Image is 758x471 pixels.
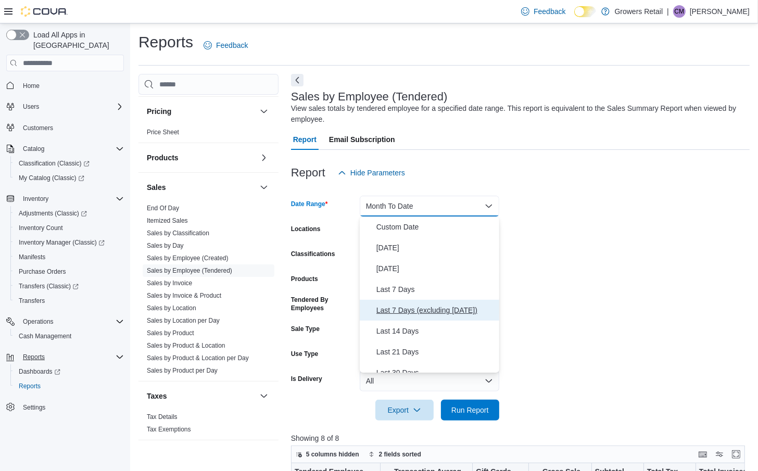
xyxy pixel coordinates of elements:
[10,329,128,343] button: Cash Management
[147,106,256,117] button: Pricing
[375,400,434,421] button: Export
[15,365,65,378] a: Dashboards
[147,204,179,212] span: End Of Day
[23,317,54,326] span: Operations
[15,157,124,170] span: Classification (Classic)
[23,82,40,90] span: Home
[23,403,45,412] span: Settings
[19,401,124,414] span: Settings
[23,195,48,203] span: Inventory
[291,167,325,179] h3: Report
[2,78,128,93] button: Home
[15,236,124,249] span: Inventory Manager (Classic)
[29,30,124,50] span: Load All Apps in [GEOGRAPHIC_DATA]
[15,157,94,170] a: Classification (Classic)
[376,241,495,254] span: [DATE]
[147,205,179,212] a: End Of Day
[23,145,44,153] span: Catalog
[441,400,499,421] button: Run Report
[360,217,499,373] div: Select listbox
[2,314,128,329] button: Operations
[291,91,448,103] h3: Sales by Employee (Tendered)
[19,238,105,247] span: Inventory Manager (Classic)
[258,151,270,164] button: Products
[10,250,128,264] button: Manifests
[291,74,304,86] button: Next
[292,448,363,461] button: 5 columns hidden
[291,103,744,125] div: View sales totals by tendered employee for a specified date range. This report is equivalent to t...
[147,182,256,193] button: Sales
[2,120,128,135] button: Customers
[19,100,43,113] button: Users
[291,275,318,283] label: Products
[19,143,48,155] button: Catalog
[667,5,669,18] p: |
[10,221,128,235] button: Inventory Count
[19,174,84,182] span: My Catalog (Classic)
[15,207,91,220] a: Adjustments (Classic)
[19,209,87,218] span: Adjustments (Classic)
[364,448,425,461] button: 2 fields sorted
[199,35,252,56] a: Feedback
[258,390,270,402] button: Taxes
[147,316,220,325] span: Sales by Location per Day
[15,251,49,263] a: Manifests
[147,229,209,237] span: Sales by Classification
[15,236,109,249] a: Inventory Manager (Classic)
[19,224,63,232] span: Inventory Count
[673,5,686,18] div: Corina Mayhue
[291,250,335,258] label: Classifications
[147,413,178,421] a: Tax Details
[19,351,124,363] span: Reports
[147,354,249,362] a: Sales by Product & Location per Day
[19,382,41,390] span: Reports
[574,6,596,17] input: Dark Mode
[291,350,318,358] label: Use Type
[15,265,124,278] span: Purchase Orders
[19,332,71,340] span: Cash Management
[15,172,124,184] span: My Catalog (Classic)
[19,268,66,276] span: Purchase Orders
[147,279,192,287] span: Sales by Invoice
[15,280,83,292] a: Transfers (Classic)
[15,365,124,378] span: Dashboards
[451,405,489,415] span: Run Report
[147,413,178,421] span: Tax Details
[2,350,128,364] button: Reports
[19,282,79,290] span: Transfers (Classic)
[15,295,49,307] a: Transfers
[147,329,194,337] a: Sales by Product
[15,330,75,342] a: Cash Management
[147,254,229,262] span: Sales by Employee (Created)
[147,367,218,374] a: Sales by Product per Day
[147,425,191,434] span: Tax Exemptions
[23,353,45,361] span: Reports
[19,315,124,328] span: Operations
[2,400,128,415] button: Settings
[15,222,67,234] a: Inventory Count
[147,182,166,193] h3: Sales
[306,450,359,459] span: 5 columns hidden
[376,221,495,233] span: Custom Date
[19,297,45,305] span: Transfers
[291,296,356,312] label: Tendered By Employees
[334,162,409,183] button: Hide Parameters
[15,295,124,307] span: Transfers
[2,99,128,114] button: Users
[147,106,171,117] h3: Pricing
[216,40,248,50] span: Feedback
[19,193,124,205] span: Inventory
[10,379,128,393] button: Reports
[19,315,58,328] button: Operations
[730,448,742,461] button: Enter fullscreen
[23,124,53,132] span: Customers
[19,122,57,134] a: Customers
[147,266,232,275] span: Sales by Employee (Tendered)
[138,202,279,381] div: Sales
[15,265,70,278] a: Purchase Orders
[382,400,427,421] span: Export
[15,380,124,392] span: Reports
[291,225,321,233] label: Locations
[19,367,60,376] span: Dashboards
